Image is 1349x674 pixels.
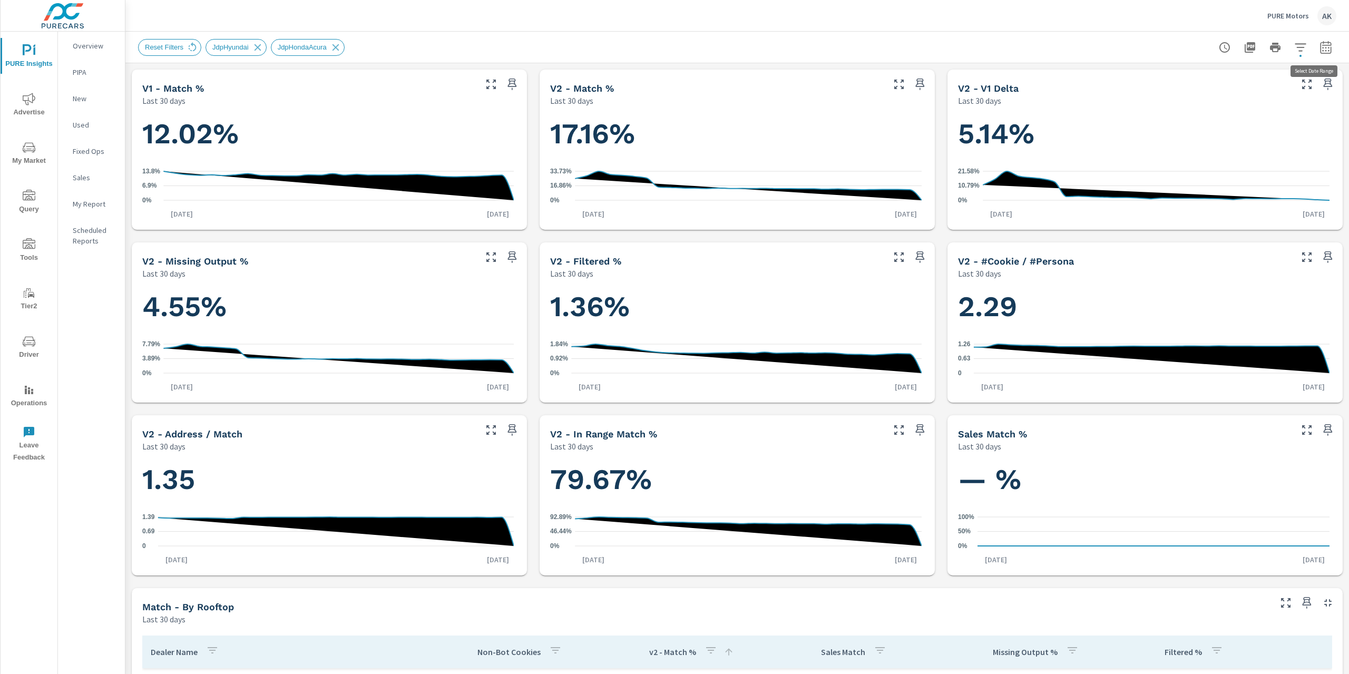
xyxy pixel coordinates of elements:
[974,382,1011,392] p: [DATE]
[887,382,924,392] p: [DATE]
[1319,422,1336,438] span: Save this to your personalized report
[1298,249,1315,266] button: Make Fullscreen
[138,39,201,56] div: Reset Filters
[958,116,1332,152] h1: 5.14%
[142,94,185,107] p: Last 30 days
[142,613,185,626] p: Last 30 days
[480,382,516,392] p: [DATE]
[958,182,980,190] text: 10.79%
[958,94,1001,107] p: Last 30 days
[151,647,198,657] p: Dealer Name
[550,289,924,325] h1: 1.36%
[1239,37,1260,58] button: "Export Report to PDF"
[58,64,125,80] div: PIPA
[58,117,125,133] div: Used
[142,462,516,497] h1: 1.35
[4,44,54,70] span: PURE Insights
[58,222,125,249] div: Scheduled Reports
[142,256,248,267] h5: v2 - Missing Output %
[4,335,54,361] span: Driver
[550,369,560,377] text: 0%
[891,422,907,438] button: Make Fullscreen
[575,554,612,565] p: [DATE]
[163,382,200,392] p: [DATE]
[1295,554,1332,565] p: [DATE]
[887,554,924,565] p: [DATE]
[1317,6,1336,25] div: AK
[480,209,516,219] p: [DATE]
[1319,249,1336,266] span: Save this to your personalized report
[912,249,928,266] span: Save this to your personalized report
[271,43,333,51] span: JdpHondaAcura
[1295,382,1332,392] p: [DATE]
[142,428,242,439] h5: v2 - Address / Match
[821,647,865,657] p: Sales Match
[142,528,155,535] text: 0.69
[550,428,657,439] h5: v2 - In Range Match %
[142,440,185,453] p: Last 30 days
[977,554,1014,565] p: [DATE]
[550,116,924,152] h1: 17.16%
[142,197,152,204] text: 0%
[73,146,116,157] p: Fixed Ops
[550,440,593,453] p: Last 30 days
[958,513,974,521] text: 100%
[1290,37,1311,58] button: Apply Filters
[550,513,572,521] text: 92.89%
[958,256,1074,267] h5: v2 - #Cookie / #Persona
[58,91,125,106] div: New
[891,76,907,93] button: Make Fullscreen
[550,182,572,190] text: 16.86%
[206,43,255,51] span: JdpHyundai
[483,422,500,438] button: Make Fullscreen
[58,38,125,54] div: Overview
[4,287,54,312] span: Tier2
[504,249,521,266] span: Save this to your personalized report
[649,647,696,657] p: v2 - Match %
[4,384,54,409] span: Operations
[142,601,234,612] h5: Match - By Rooftop
[550,355,568,363] text: 0.92%
[958,542,967,550] text: 0%
[58,170,125,185] div: Sales
[1295,209,1332,219] p: [DATE]
[163,209,200,219] p: [DATE]
[142,355,160,363] text: 3.89%
[73,41,116,51] p: Overview
[142,542,146,550] text: 0
[4,93,54,119] span: Advertise
[983,209,1020,219] p: [DATE]
[1298,422,1315,438] button: Make Fullscreen
[4,141,54,167] span: My Market
[1,32,57,468] div: nav menu
[575,209,612,219] p: [DATE]
[142,340,160,348] text: 7.79%
[550,256,621,267] h5: v2 - Filtered %
[4,426,54,464] span: Leave Feedback
[550,340,568,348] text: 1.84%
[958,528,971,535] text: 50%
[887,209,924,219] p: [DATE]
[958,168,980,175] text: 21.58%
[504,76,521,93] span: Save this to your personalized report
[58,196,125,212] div: My Report
[483,76,500,93] button: Make Fullscreen
[1267,11,1309,21] p: PURE Motors
[958,369,962,377] text: 0
[1298,76,1315,93] button: Make Fullscreen
[550,528,572,535] text: 46.44%
[1165,647,1202,657] p: Filtered %
[958,197,967,204] text: 0%
[142,369,152,377] text: 0%
[73,225,116,246] p: Scheduled Reports
[958,440,1001,453] p: Last 30 days
[73,199,116,209] p: My Report
[73,120,116,130] p: Used
[958,289,1332,325] h1: 2.29
[271,39,345,56] div: JdpHondaAcura
[1319,594,1336,611] button: Minimize Widget
[550,83,614,94] h5: v2 - Match %
[142,83,204,94] h5: v1 - Match %
[142,168,160,175] text: 13.8%
[550,462,924,497] h1: 79.67%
